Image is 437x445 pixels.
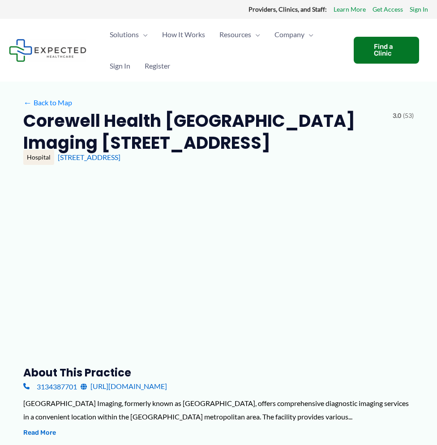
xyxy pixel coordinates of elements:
span: Menu Toggle [139,19,148,50]
span: Resources [219,19,251,50]
a: [URL][DOMAIN_NAME] [81,380,167,393]
a: Get Access [373,4,403,15]
div: [GEOGRAPHIC_DATA] Imaging, formerly known as [GEOGRAPHIC_DATA], offers comprehensive diagnostic i... [23,397,414,423]
span: Menu Toggle [251,19,260,50]
a: ←Back to Map [23,96,72,109]
span: Company [274,19,304,50]
a: Sign In [103,50,137,82]
span: Sign In [110,50,130,82]
span: Solutions [110,19,139,50]
a: 3134387701 [23,380,77,393]
a: Register [137,50,177,82]
span: How It Works [162,19,205,50]
a: CompanyMenu Toggle [267,19,321,50]
span: Menu Toggle [304,19,313,50]
span: 3.0 [393,110,401,121]
a: Learn More [334,4,366,15]
img: Expected Healthcare Logo - side, dark font, small [9,39,86,62]
nav: Primary Site Navigation [103,19,345,82]
div: Hospital [23,150,54,165]
strong: Providers, Clinics, and Staff: [248,5,327,13]
a: [STREET_ADDRESS] [58,153,120,161]
span: (53) [403,110,414,121]
a: ResourcesMenu Toggle [212,19,267,50]
a: How It Works [155,19,212,50]
a: SolutionsMenu Toggle [103,19,155,50]
button: Read More [23,428,56,438]
h2: Corewell Health [GEOGRAPHIC_DATA] Imaging [STREET_ADDRESS] [23,110,386,154]
span: ← [23,98,32,107]
a: Sign In [410,4,428,15]
h3: About this practice [23,366,414,380]
span: Register [145,50,170,82]
a: Find a Clinic [354,37,419,64]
